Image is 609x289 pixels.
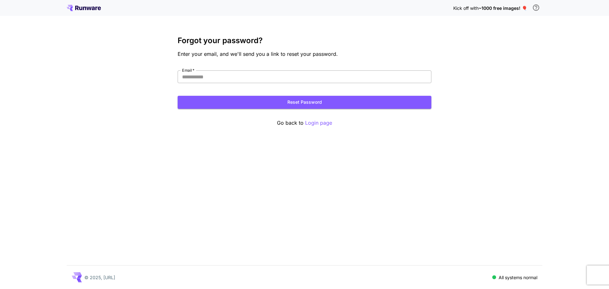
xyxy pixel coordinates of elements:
p: Go back to [178,119,431,127]
p: Enter your email, and we'll send you a link to reset your password. [178,50,431,58]
span: ~1000 free images! 🎈 [479,5,527,11]
label: Email [182,68,194,73]
button: In order to qualify for free credit, you need to sign up with a business email address and click ... [530,1,542,14]
p: All systems normal [499,274,537,281]
h3: Forgot your password? [178,36,431,45]
p: © 2025, [URL] [84,274,115,281]
button: Reset Password [178,96,431,109]
span: Kick off with [453,5,479,11]
button: Login page [305,119,332,127]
